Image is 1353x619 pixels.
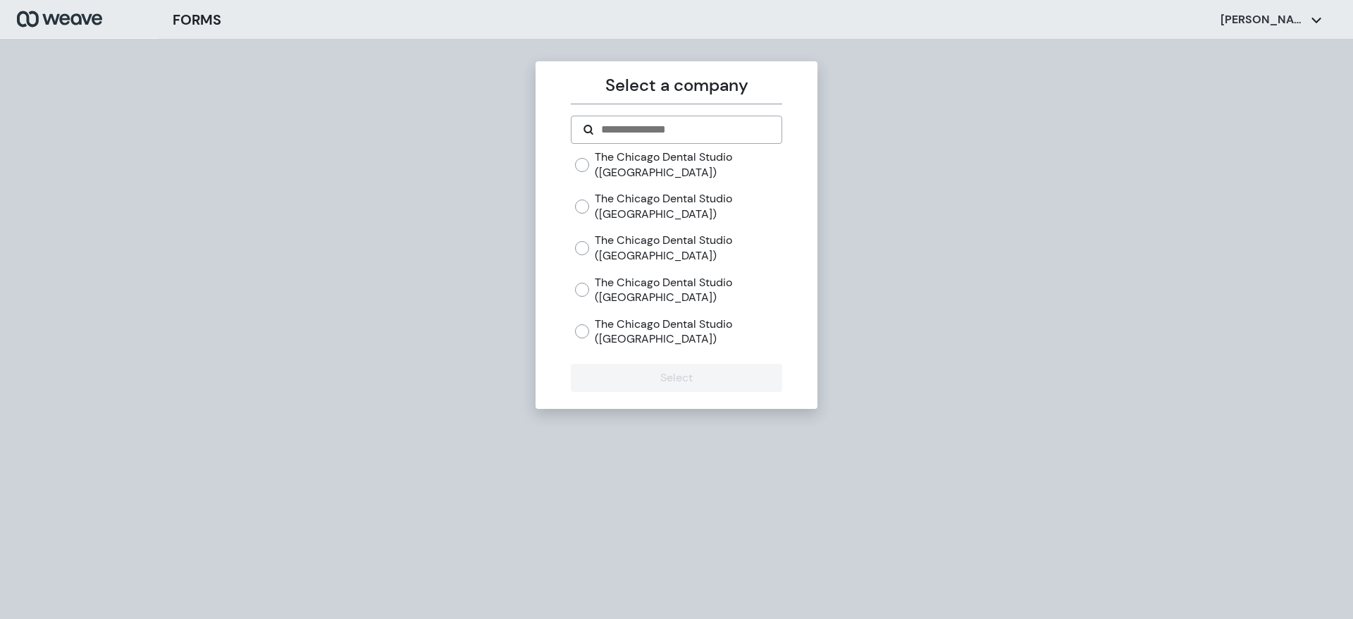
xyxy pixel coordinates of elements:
p: [PERSON_NAME] [1221,12,1305,27]
p: Select a company [571,73,781,98]
button: Select [571,364,781,392]
label: The Chicago Dental Studio ([GEOGRAPHIC_DATA]) [595,191,781,221]
label: The Chicago Dental Studio ([GEOGRAPHIC_DATA]) [595,233,781,263]
label: The Chicago Dental Studio ([GEOGRAPHIC_DATA]) [595,317,781,347]
h3: FORMS [173,9,221,30]
label: The Chicago Dental Studio ([GEOGRAPHIC_DATA]) [595,149,781,180]
input: Search [600,121,770,138]
label: The Chicago Dental Studio ([GEOGRAPHIC_DATA]) [595,275,781,305]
